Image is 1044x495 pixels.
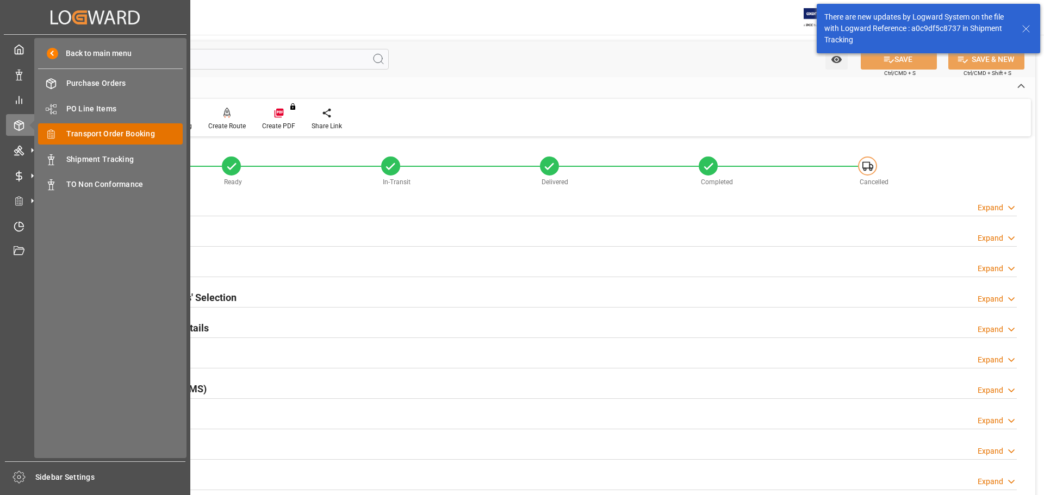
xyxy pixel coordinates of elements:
span: Cancelled [860,178,888,186]
a: My Reports [6,89,184,110]
span: Ctrl/CMD + S [884,69,916,77]
span: Sidebar Settings [35,472,186,483]
div: Expand [978,293,1003,305]
span: Ready [224,178,242,186]
img: Exertis%20JAM%20-%20Email%20Logo.jpg_1722504956.jpg [804,8,841,27]
div: Expand [978,415,1003,427]
a: Data Management [6,64,184,85]
span: Shipment Tracking [66,154,183,165]
a: Shipment Tracking [38,148,183,170]
div: Expand [978,476,1003,487]
button: SAVE [861,49,937,70]
div: Expand [978,446,1003,457]
span: Delivered [542,178,568,186]
button: open menu [825,49,848,70]
div: There are new updates by Logward System on the file with Logward Reference : a0c9df5c8737 in Ship... [824,11,1011,46]
div: Expand [978,324,1003,335]
a: Purchase Orders [38,73,183,94]
span: Ctrl/CMD + Shift + S [964,69,1011,77]
button: SAVE & NEW [948,49,1024,70]
div: Share Link [312,121,342,131]
span: Completed [701,178,733,186]
div: Create Route [208,121,246,131]
a: Transport Order Booking [38,123,183,145]
div: Expand [978,385,1003,396]
div: Expand [978,202,1003,214]
a: TO Non Conformance [38,174,183,195]
span: PO Line Items [66,103,183,115]
span: Transport Order Booking [66,128,183,140]
span: In-Transit [383,178,411,186]
a: My Cockpit [6,39,184,60]
span: TO Non Conformance [66,179,183,190]
span: Back to main menu [58,48,132,59]
a: PO Line Items [38,98,183,119]
div: Expand [978,233,1003,244]
div: Expand [978,354,1003,366]
a: Timeslot Management V2 [6,215,184,236]
input: Search Fields [50,49,389,70]
div: Expand [978,263,1003,274]
span: Purchase Orders [66,78,183,89]
a: Document Management [6,241,184,262]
